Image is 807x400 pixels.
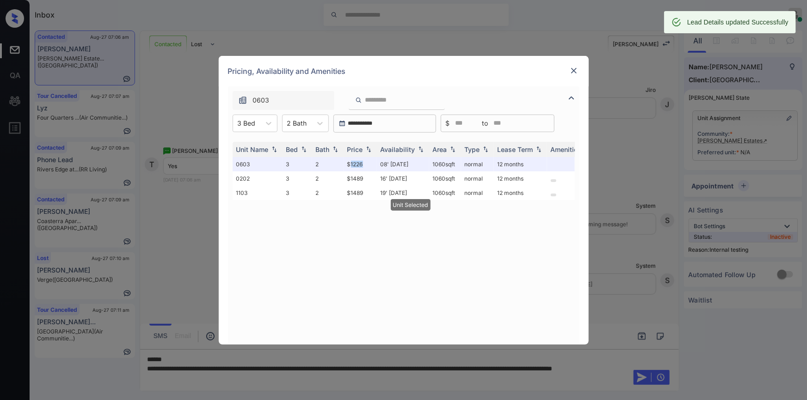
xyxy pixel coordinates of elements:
div: Pricing, Availability and Amenities [219,56,589,86]
div: Amenities [551,145,582,153]
span: $ [446,118,450,128]
img: sorting [481,146,490,152]
img: sorting [448,146,457,152]
td: 0202 [233,171,283,186]
td: 3 [283,171,312,186]
td: 2 [312,186,344,200]
td: 1060 sqft [429,186,461,200]
img: close [569,66,579,75]
td: 0603 [233,157,283,171]
td: $1489 [344,171,377,186]
img: sorting [270,146,279,152]
td: 12 months [494,157,547,171]
img: sorting [416,146,425,152]
img: icon-zuma [355,96,362,104]
td: 12 months [494,186,547,200]
div: Unit Name [236,145,269,153]
td: 2 [312,171,344,186]
div: Area [433,145,447,153]
td: 2 [312,157,344,171]
img: sorting [299,146,308,152]
td: 3 [283,157,312,171]
div: Price [347,145,363,153]
img: sorting [331,146,340,152]
td: 12 months [494,171,547,186]
img: sorting [364,146,373,152]
td: 3 [283,186,312,200]
td: 1103 [233,186,283,200]
span: to [482,118,488,128]
img: sorting [534,146,543,152]
td: normal [461,171,494,186]
img: icon-zuma [566,92,577,103]
td: normal [461,186,494,200]
img: icon-zuma [238,96,247,105]
div: Bed [286,145,298,153]
td: normal [461,157,494,171]
td: 19' [DATE] [377,186,429,200]
td: 16' [DATE] [377,171,429,186]
div: Lead Details updated Successfully [687,14,789,30]
div: Availability [381,145,415,153]
td: $1489 [344,186,377,200]
td: $1226 [344,157,377,171]
div: Type [465,145,480,153]
td: 1060 sqft [429,171,461,186]
td: 08' [DATE] [377,157,429,171]
div: Bath [316,145,330,153]
td: 1060 sqft [429,157,461,171]
div: Lease Term [498,145,533,153]
span: 0603 [253,95,270,105]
